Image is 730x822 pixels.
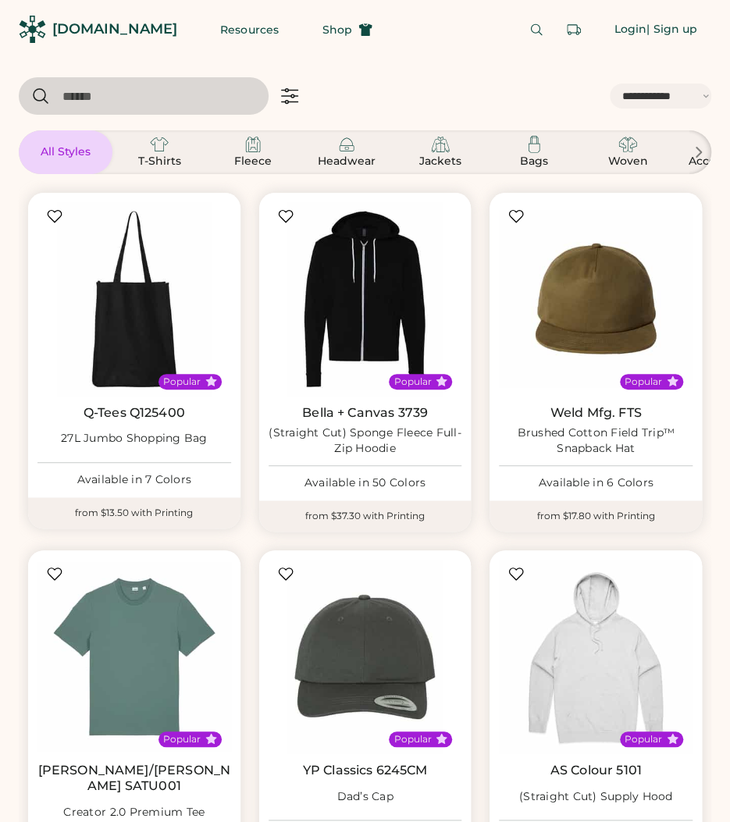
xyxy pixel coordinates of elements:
a: Q-Tees Q125400 [84,405,185,421]
a: AS Colour 5101 [550,763,642,778]
a: Bella + Canvas 3739 [302,405,428,421]
div: (Straight Cut) Sponge Fleece Full-Zip Hoodie [269,425,462,457]
button: Shop [304,14,391,45]
button: Popular Style [667,733,678,745]
div: Fleece [218,154,288,169]
div: from $17.80 with Printing [490,500,702,532]
div: Popular [625,375,662,388]
span: Shop [322,24,352,35]
img: BELLA + CANVAS 3739 (Straight Cut) Sponge Fleece Full-Zip Hoodie [269,202,462,396]
img: Rendered Logo - Screens [19,16,46,43]
div: Popular [625,733,662,745]
div: Login [614,22,647,37]
div: from $13.50 with Printing [28,497,240,528]
div: Brushed Cotton Field Trip™ Snapback Hat [499,425,693,457]
div: Popular [163,375,201,388]
button: Popular Style [205,375,217,387]
div: Popular [163,733,201,745]
img: YP Classics 6245CM Dad’s Cap [269,560,462,753]
div: Popular [393,375,431,388]
button: Resources [201,14,297,45]
div: Available in 6 Colors [499,475,693,491]
div: Headwear [312,154,382,169]
div: | Sign up [646,22,697,37]
button: Popular Style [436,375,447,387]
div: All Styles [30,144,101,160]
div: Woven [593,154,663,169]
button: Popular Style [205,733,217,745]
img: Jackets Icon [431,135,450,154]
img: Bags Icon [525,135,543,154]
a: Weld Mfg. FTS [550,405,642,421]
img: Q-Tees Q125400 27L Jumbo Shopping Bag [37,202,231,396]
button: Popular Style [667,375,678,387]
div: Available in 7 Colors [37,472,231,488]
img: Weld Mfg. FTS Brushed Cotton Field Trip™ Snapback Hat [499,202,693,396]
div: T-Shirts [124,154,194,169]
div: (Straight Cut) Supply Hood [519,789,673,805]
a: YP Classics 6245CM [303,763,428,778]
div: Popular [393,733,431,745]
img: Woven Icon [618,135,637,154]
img: Fleece Icon [244,135,262,154]
div: from $37.30 with Printing [259,500,472,532]
img: T-Shirts Icon [150,135,169,154]
div: Bags [499,154,569,169]
button: Popular Style [436,733,447,745]
button: Retrieve an order [558,14,589,45]
button: Search [521,14,552,45]
div: Available in 50 Colors [269,475,462,491]
img: AS Colour 5101 (Straight Cut) Supply Hood [499,560,693,753]
div: Dad’s Cap [337,789,393,805]
div: 27L Jumbo Shopping Bag [61,431,208,447]
img: Headwear Icon [337,135,356,154]
img: Stanley/Stella SATU001 Creator 2.0 Premium Tee [37,560,231,753]
div: Jackets [405,154,475,169]
div: Creator 2.0 Premium Tee [63,805,205,820]
a: [PERSON_NAME]/[PERSON_NAME] SATU001 [37,763,231,794]
div: [DOMAIN_NAME] [52,20,177,39]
